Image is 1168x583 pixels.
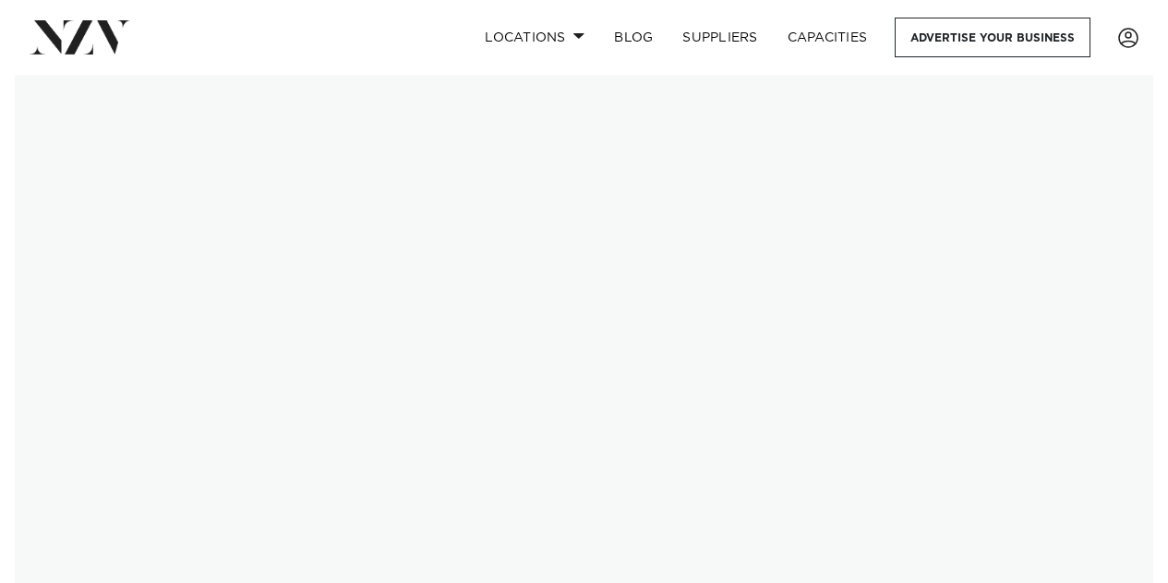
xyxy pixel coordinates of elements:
a: BLOG [599,18,668,57]
img: nzv-logo.png [30,20,130,54]
a: Advertise your business [895,18,1090,57]
a: Locations [470,18,599,57]
a: SUPPLIERS [668,18,772,57]
a: Capacities [773,18,883,57]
